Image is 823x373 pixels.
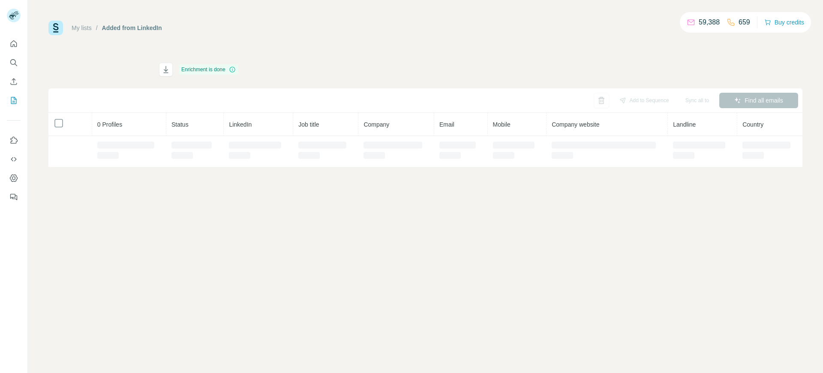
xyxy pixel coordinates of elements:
div: Enrichment is done [179,64,238,75]
h1: Added from LinkedIn [48,63,151,76]
span: Job title [298,121,319,128]
span: Country [742,121,763,128]
span: LinkedIn [229,121,252,128]
p: 659 [739,17,750,27]
button: Feedback [7,189,21,205]
span: Status [171,121,189,128]
button: Use Surfe API [7,152,21,167]
span: Company [363,121,389,128]
span: Landline [673,121,696,128]
span: Mobile [493,121,511,128]
li: / [96,24,98,32]
img: Surfe Logo [48,21,63,35]
div: Added from LinkedIn [102,24,162,32]
p: 59,388 [699,17,720,27]
button: Enrich CSV [7,74,21,89]
button: My lists [7,93,21,108]
span: 0 Profiles [97,121,122,128]
button: Dashboard [7,170,21,186]
span: Company website [552,121,599,128]
span: Email [439,121,454,128]
button: Quick start [7,36,21,52]
button: Search [7,55,21,70]
button: Use Surfe on LinkedIn [7,133,21,148]
a: My lists [72,24,92,31]
button: Buy credits [764,16,804,28]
